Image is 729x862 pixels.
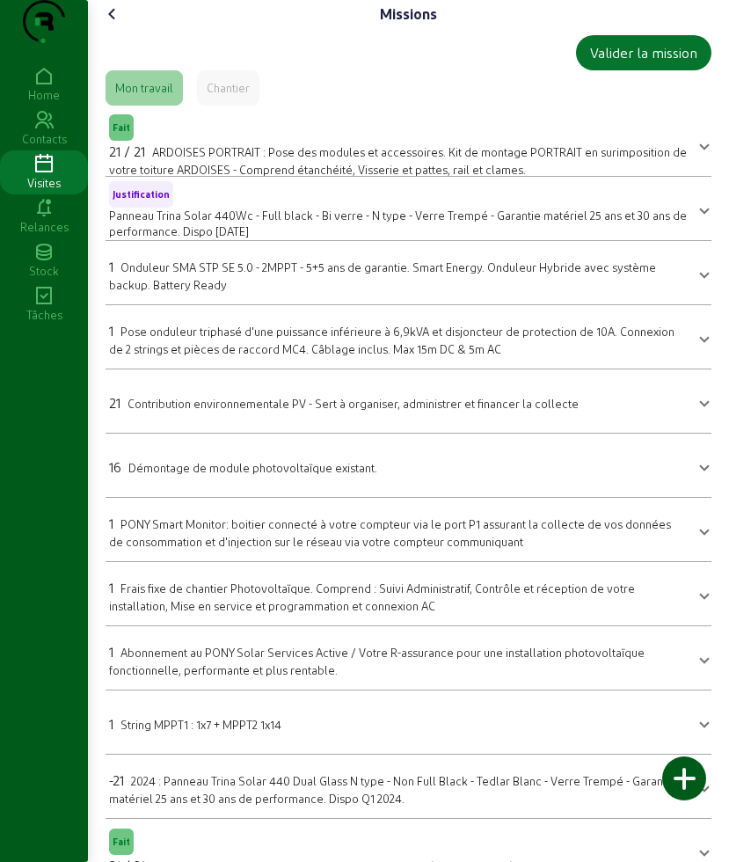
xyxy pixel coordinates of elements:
span: Panneau Trina Solar 440Wc - Full black - Bi verre - N type - Verre Trempé - Garantie matériel 25 ... [109,208,687,237]
span: 2024 : Panneau Trina Solar 440 Dual Glass N type - Non Full Black - Tedlar Blanc - Verre Trempé -... [109,774,676,805]
mat-expansion-panel-header: 1PONY Smart Monitor: boitier connecté à votre compteur via le port P1 assurant la collecte de vos... [106,505,711,554]
mat-expansion-panel-header: 16Démontage de module photovoltaïque existant. [106,441,711,490]
span: 1 [109,579,113,595]
div: Mon travail [115,80,173,96]
mat-expansion-panel-header: 21Contribution environnementale PV - Sert à organiser, administrer et financer la collecte [106,376,711,426]
span: Justification [113,188,170,201]
mat-expansion-panel-header: -212024 : Panneau Trina Solar 440 Dual Glass N type - Non Full Black - Tedlar Blanc - Verre Tremp... [106,762,711,811]
span: Pose onduleur triphasé d'une puissance inférieure à 6,9kVA et disjoncteur de protection de 10A. C... [109,325,674,355]
mat-expansion-panel-header: 1Onduleur SMA STP SE 5.0 - 2MPPT - 5+5 ans de garantie. Smart Energy. Onduleur Hybride avec systè... [106,248,711,297]
div: Valider la mission [590,42,697,63]
span: ARDOISES PORTRAIT : Pose des modules et accessoires. Kit de montage PORTRAIT en surimposition de ... [109,145,687,176]
span: Démontage de module photovoltaïque existant. [128,461,377,474]
span: Abonnement au PONY Solar Services Active / Votre R-assurance pour une installation photovoltaïque... [109,646,645,676]
span: 16 [109,458,121,475]
span: 1 [109,322,113,339]
div: Chantier [207,80,250,96]
span: Onduleur SMA STP SE 5.0 - 2MPPT - 5+5 ans de garantie. Smart Energy. Onduleur Hybride avec systèm... [109,260,656,291]
span: Contribution environnementale PV - Sert à organiser, administrer et financer la collecte [128,397,579,410]
mat-expansion-panel-header: 1String MPPT1 : 1x7 + MPPT2 1x14 [106,698,711,747]
mat-expansion-panel-header: 1Pose onduleur triphasé d'une puissance inférieure à 6,9kVA et disjoncteur de protection de 10A. ... [106,312,711,362]
span: 1 [109,643,113,660]
span: -21 [109,771,124,788]
span: 21 [109,394,120,411]
mat-expansion-panel-header: 1Abonnement au PONY Solar Services Active / Votre R-assurance pour une installation photovoltaïqu... [106,633,711,683]
mat-expansion-panel-header: JustificationPanneau Trina Solar 440Wc - Full black - Bi verre - N type - Verre Trempé - Garantie... [106,184,711,233]
button: Valider la mission [576,35,711,70]
mat-expansion-panel-header: 1Frais fixe de chantier Photovoltaïque. Comprend : Suivi Administratif, Contrôle et réception de ... [106,569,711,618]
span: 1 [109,515,113,531]
span: 1 [109,258,113,274]
span: String MPPT1 : 1x7 + MPPT2 1x14 [120,718,281,731]
span: Frais fixe de chantier Photovoltaïque. Comprend : Suivi Administratif, Contrôle et réception de v... [109,581,635,612]
span: 1 [109,715,113,732]
span: 21 / 21 [109,142,145,159]
div: Missions [380,4,437,25]
span: Fait [113,836,130,848]
span: Fait [113,121,130,134]
mat-expansion-panel-header: Fait21 / 21ARDOISES PORTRAIT : Pose des modules et accessoires. Kit de montage PORTRAIT en surimp... [106,120,711,169]
span: PONY Smart Monitor: boitier connecté à votre compteur via le port P1 assurant la collecte de vos ... [109,517,671,548]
